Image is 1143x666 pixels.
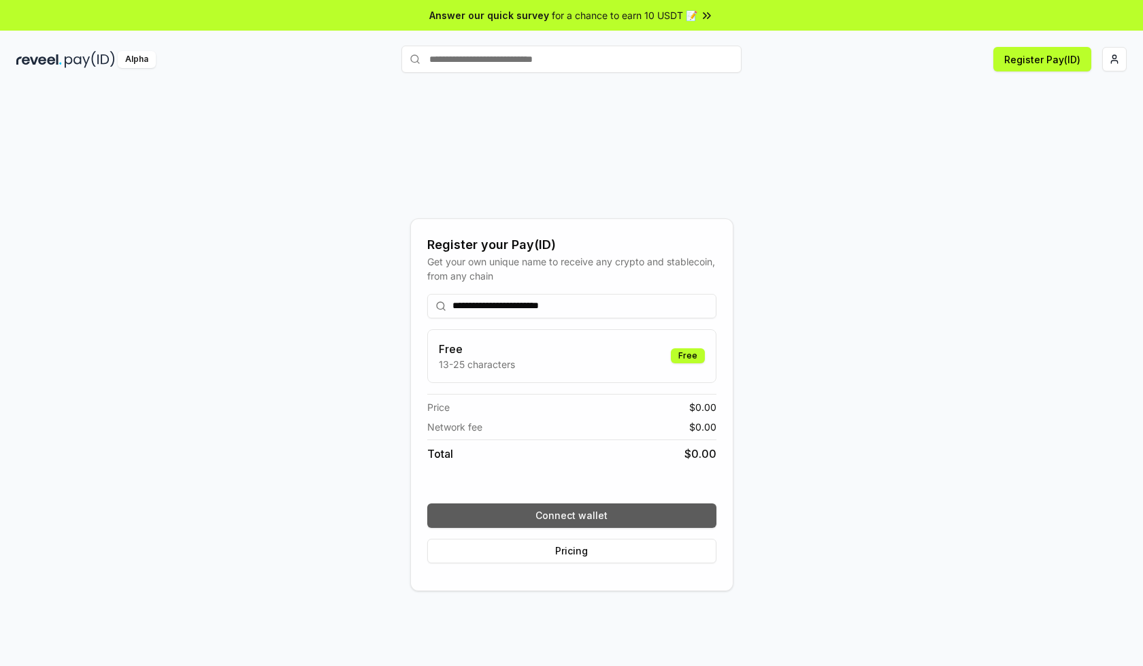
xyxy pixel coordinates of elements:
span: $ 0.00 [684,446,716,462]
h3: Free [439,341,515,357]
p: 13-25 characters [439,357,515,371]
div: Get your own unique name to receive any crypto and stablecoin, from any chain [427,254,716,283]
div: Free [671,348,705,363]
span: $ 0.00 [689,400,716,414]
span: $ 0.00 [689,420,716,434]
button: Connect wallet [427,503,716,528]
div: Register your Pay(ID) [427,235,716,254]
img: reveel_dark [16,51,62,68]
span: Total [427,446,453,462]
div: Alpha [118,51,156,68]
span: for a chance to earn 10 USDT 📝 [552,8,697,22]
button: Register Pay(ID) [993,47,1091,71]
img: pay_id [65,51,115,68]
button: Pricing [427,539,716,563]
span: Answer our quick survey [429,8,549,22]
span: Price [427,400,450,414]
span: Network fee [427,420,482,434]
